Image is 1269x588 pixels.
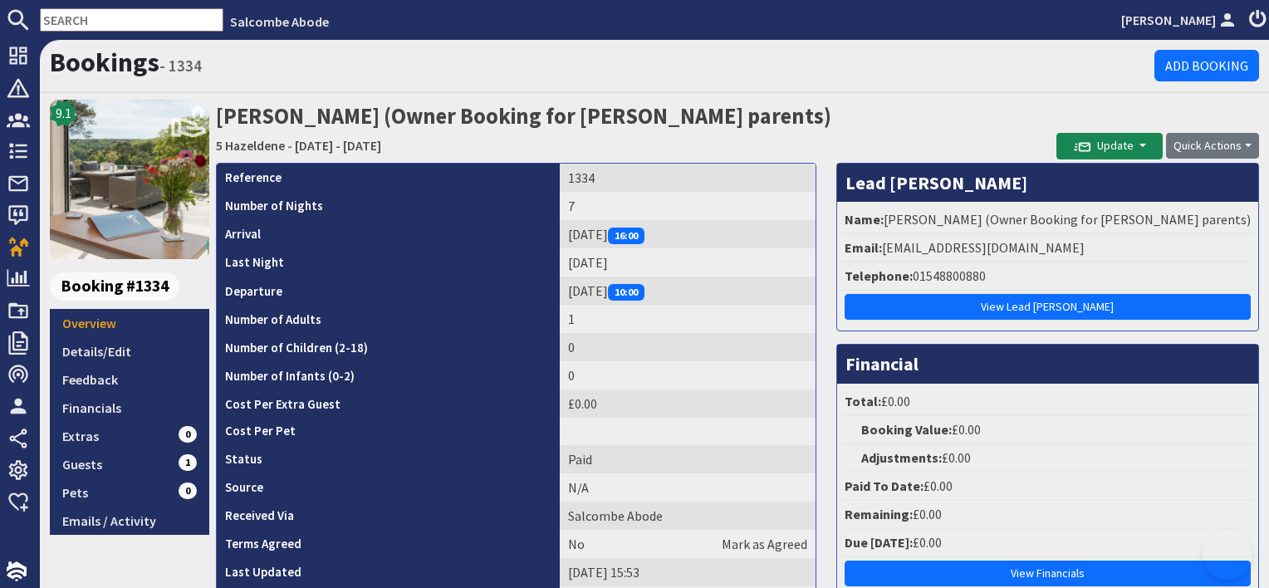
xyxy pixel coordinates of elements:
[841,388,1254,416] li: £0.00
[179,483,197,499] span: 0
[1154,50,1259,81] a: Add Booking
[50,100,209,259] a: 5 Hazeldene's icon9.1
[845,506,913,522] strong: Remaining:
[1203,530,1252,580] iframe: Toggle Customer Support
[837,345,1258,383] h3: Financial
[722,534,807,554] a: Mark as Agreed
[50,46,159,79] a: Bookings
[841,529,1254,557] li: £0.00
[841,473,1254,501] li: £0.00
[217,220,560,248] th: Arrival
[50,478,209,507] a: Pets0
[230,13,329,30] a: Salcombe Abode
[217,418,560,445] th: Cost Per Pet
[560,164,816,192] td: 1334
[179,426,197,443] span: 0
[217,473,560,502] th: Source
[1166,133,1259,159] button: Quick Actions
[217,390,560,418] th: Cost Per Extra Guest
[50,422,209,450] a: Extras0
[861,449,942,466] strong: Adjustments:
[841,262,1254,291] li: 01548800880
[50,309,209,337] a: Overview
[217,333,560,361] th: Number of Children (2-18)
[560,473,816,502] td: N/A
[845,239,882,256] strong: Email:
[560,220,816,248] td: [DATE]
[217,164,560,192] th: Reference
[560,248,816,277] td: [DATE]
[295,137,381,154] a: [DATE] - [DATE]
[217,277,560,305] th: Departure
[845,211,884,228] strong: Name:
[217,558,560,586] th: Last Updated
[845,478,924,494] strong: Paid To Date:
[560,502,816,530] td: Salcombe Abode
[217,530,560,558] th: Terms Agreed
[216,100,1056,159] h2: [PERSON_NAME] (Owner Booking for [PERSON_NAME] parents)
[159,56,202,76] small: - 1334
[7,561,27,581] img: staytech_i_w-64f4e8e9ee0a9c174fd5317b4b171b261742d2d393467e5bdba4413f4f884c10.svg
[560,530,816,558] td: No
[179,454,197,471] span: 1
[608,284,644,301] span: 10:00
[50,507,209,535] a: Emails / Activity
[560,277,816,305] td: [DATE]
[841,234,1254,262] li: [EMAIL_ADDRESS][DOMAIN_NAME]
[560,361,816,390] td: 0
[845,561,1251,586] a: View Financials
[560,333,816,361] td: 0
[50,394,209,422] a: Financials
[217,361,560,390] th: Number of Infants (0-2)
[1121,10,1239,30] a: [PERSON_NAME]
[608,228,644,244] span: 16:00
[841,501,1254,529] li: £0.00
[40,8,223,32] input: SEARCH
[560,390,816,418] td: £0.00
[217,248,560,277] th: Last Night
[217,445,560,473] th: Status
[50,365,209,394] a: Feedback
[841,206,1254,234] li: [PERSON_NAME] (Owner Booking for [PERSON_NAME] parents)
[50,450,209,478] a: Guests1
[861,421,952,438] strong: Booking Value:
[50,272,203,301] a: Booking #1334
[217,305,560,333] th: Number of Adults
[841,416,1254,444] li: £0.00
[560,192,816,220] td: 7
[845,534,913,551] strong: Due [DATE]:
[50,272,179,301] span: Booking #1334
[837,164,1258,202] h3: Lead [PERSON_NAME]
[560,305,816,333] td: 1
[845,393,881,409] strong: Total:
[216,137,285,154] a: 5 Hazeldene
[1056,133,1163,159] button: Update
[841,444,1254,473] li: £0.00
[560,445,816,473] td: Paid
[217,502,560,530] th: Received Via
[56,103,71,123] span: 9.1
[287,137,292,154] span: -
[217,192,560,220] th: Number of Nights
[845,267,913,284] strong: Telephone:
[560,558,816,586] td: [DATE] 15:53
[50,100,209,259] img: 5 Hazeldene's icon
[845,294,1251,320] a: View Lead [PERSON_NAME]
[1074,138,1134,153] span: Update
[50,337,209,365] a: Details/Edit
